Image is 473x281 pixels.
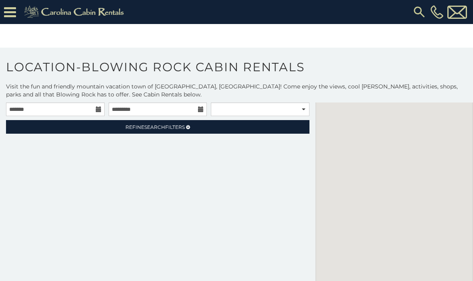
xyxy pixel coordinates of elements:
[429,5,445,19] a: [PHONE_NUMBER]
[125,124,185,130] span: Refine Filters
[144,124,165,130] span: Search
[6,120,309,134] a: RefineSearchFilters
[412,5,427,19] img: search-regular.svg
[20,4,131,20] img: Khaki-logo.png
